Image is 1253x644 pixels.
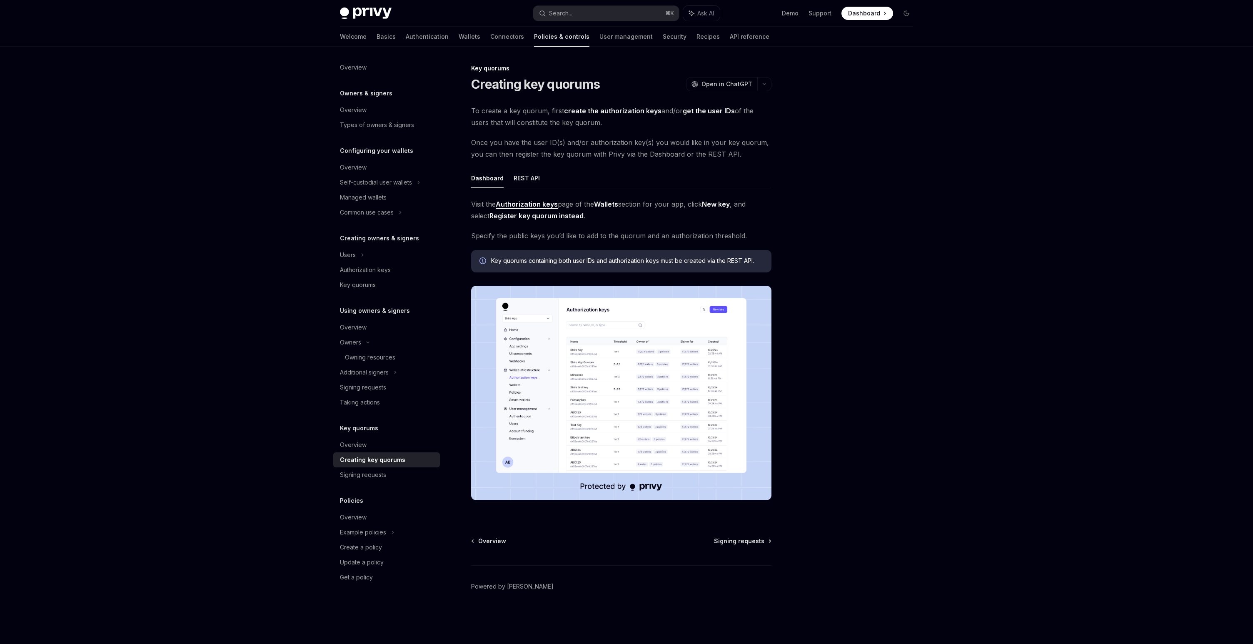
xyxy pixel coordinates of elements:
strong: Authorization keys [496,200,558,208]
div: Overview [340,62,367,72]
a: Creating key quorums [333,452,440,467]
div: Owning resources [345,352,395,362]
h5: Using owners & signers [340,306,410,316]
h1: Creating key quorums [471,77,600,92]
div: Overview [340,512,367,522]
a: Overview [333,510,440,525]
h5: Key quorums [340,423,378,433]
h5: Creating owners & signers [340,233,419,243]
a: Signing requests [714,537,771,545]
img: Dashboard [471,286,771,500]
h5: Configuring your wallets [340,146,413,156]
a: Types of owners & signers [333,117,440,132]
div: Managed wallets [340,192,387,202]
span: ⌘ K [665,10,674,17]
div: Authorization keys [340,265,391,275]
div: Overview [340,162,367,172]
a: Managed wallets [333,190,440,205]
span: To create a key quorum, first and/or of the users that will constitute the key quorum. [471,105,771,128]
a: Overview [472,537,506,545]
strong: Wallets [594,200,618,208]
strong: New key [702,200,730,208]
span: Visit the page of the section for your app, click , and select . [471,198,771,222]
a: Owning resources [333,350,440,365]
span: Dashboard [848,9,880,17]
div: Common use cases [340,207,394,217]
a: get the user IDs [683,107,735,115]
a: Powered by [PERSON_NAME] [471,582,554,591]
h5: Policies [340,496,363,506]
a: Connectors [490,27,524,47]
a: Signing requests [333,380,440,395]
button: Toggle dark mode [900,7,913,20]
div: Taking actions [340,397,380,407]
a: Security [663,27,686,47]
div: Creating key quorums [340,455,405,465]
span: Signing requests [714,537,764,545]
a: API reference [730,27,769,47]
a: Policies & controls [534,27,589,47]
svg: Info [479,257,488,266]
span: Ask AI [697,9,714,17]
strong: Register key quorum instead [489,212,584,220]
a: Basics [377,27,396,47]
button: Dashboard [471,168,504,188]
div: Signing requests [340,470,386,480]
a: create the authorization keys [564,107,661,115]
span: Open in ChatGPT [701,80,752,88]
span: Overview [478,537,506,545]
span: Key quorums containing both user IDs and authorization keys must be created via the REST API. [491,257,763,265]
a: Key quorums [333,277,440,292]
a: Overview [333,437,440,452]
a: Get a policy [333,570,440,585]
div: Users [340,250,356,260]
div: Create a policy [340,542,382,552]
span: Specify the public keys you’d like to add to the quorum and an authorization threshold. [471,230,771,242]
h5: Owners & signers [340,88,392,98]
a: Authentication [406,27,449,47]
button: REST API [514,168,540,188]
a: Authorization keys [333,262,440,277]
button: Search...⌘K [533,6,679,21]
a: Welcome [340,27,367,47]
div: Additional signers [340,367,389,377]
div: Types of owners & signers [340,120,414,130]
a: Overview [333,60,440,75]
a: User management [599,27,653,47]
div: Search... [549,8,572,18]
a: Overview [333,320,440,335]
div: Signing requests [340,382,386,392]
a: Update a policy [333,555,440,570]
div: Example policies [340,527,386,537]
div: Owners [340,337,361,347]
div: Overview [340,322,367,332]
div: Update a policy [340,557,384,567]
a: Create a policy [333,540,440,555]
div: Overview [340,440,367,450]
a: Overview [333,102,440,117]
div: Get a policy [340,572,373,582]
a: Dashboard [841,7,893,20]
a: Demo [782,9,799,17]
a: Support [809,9,831,17]
button: Open in ChatGPT [686,77,757,91]
button: Ask AI [683,6,720,21]
a: Overview [333,160,440,175]
a: Signing requests [333,467,440,482]
div: Overview [340,105,367,115]
img: dark logo [340,7,392,19]
a: Taking actions [333,395,440,410]
span: Once you have the user ID(s) and/or authorization key(s) you would like in your key quorum, you c... [471,137,771,160]
div: Self-custodial user wallets [340,177,412,187]
a: Authorization keys [496,200,558,209]
div: Key quorums [471,64,771,72]
a: Recipes [696,27,720,47]
div: Key quorums [340,280,376,290]
a: Wallets [459,27,480,47]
